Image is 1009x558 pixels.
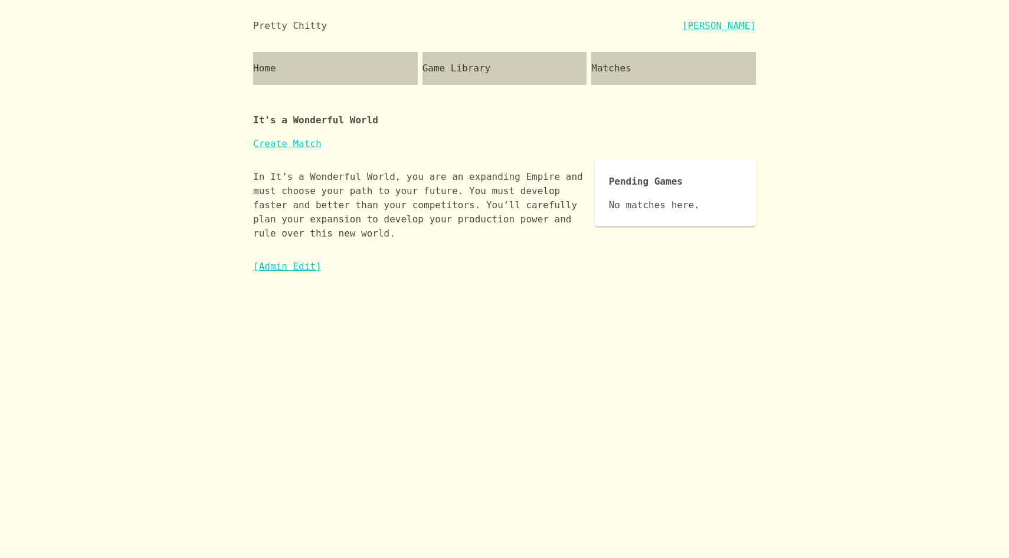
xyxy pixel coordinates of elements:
[253,138,322,149] a: Create Match
[591,52,756,85] a: Matches
[609,198,742,212] p: No matches here.
[682,19,756,33] a: [PERSON_NAME]
[609,175,742,189] p: Pending Games
[253,94,756,137] p: It's a Wonderful World
[253,170,585,241] p: In It’s a Wonderful World, you are an expanding Empire and must choose your path to your future. ...
[253,19,327,33] div: Pretty Chitty
[253,52,418,85] a: Home
[253,261,322,272] a: [Admin Edit]
[422,52,587,85] a: Game Library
